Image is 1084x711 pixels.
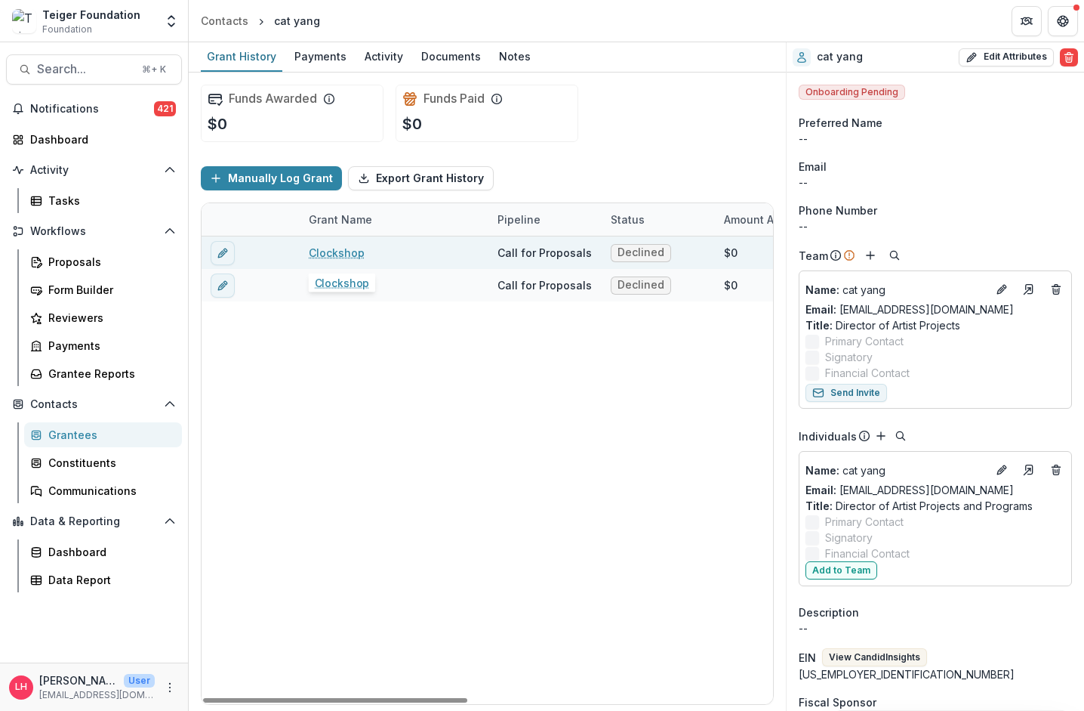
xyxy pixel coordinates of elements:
[139,61,169,78] div: ⌘ + K
[39,688,155,702] p: [EMAIL_ADDRESS][DOMAIN_NAME]
[993,461,1011,479] button: Edit
[288,42,353,72] a: Payments
[799,175,1072,190] div: --
[12,9,36,33] img: Teiger Foundation
[1017,277,1041,301] a: Go to contact
[805,319,833,332] span: Title :
[825,530,873,546] span: Signatory
[6,392,182,416] button: Open Contacts
[1047,461,1065,479] button: Deletes
[805,499,833,512] span: Title :
[1048,6,1078,36] button: Get Help
[6,127,182,152] a: Dashboard
[493,42,537,72] a: Notes
[274,13,320,29] div: cat yang
[208,113,227,135] p: $0
[488,203,602,236] div: Pipeline
[30,131,170,147] div: Dashboard
[493,45,537,67] div: Notes
[715,212,822,227] div: Amount Awarded
[825,514,904,530] span: Primary Contact
[805,484,836,496] span: Email:
[822,648,927,666] button: View CandidInsights
[805,462,987,478] a: Name: cat yang
[48,282,170,298] div: Form Builder
[799,428,857,444] p: Individuals
[415,45,487,67] div: Documents
[300,203,488,236] div: Grant Name
[805,282,987,298] p: cat yang
[415,42,487,72] a: Documents
[805,384,887,402] button: Send Invite
[799,115,882,131] span: Preferred Name
[6,54,182,85] button: Search...
[805,303,836,316] span: Email:
[602,212,654,227] div: Status
[24,567,182,592] a: Data Report
[799,248,828,264] p: Team
[488,212,550,227] div: Pipeline
[805,482,1014,498] a: Email: [EMAIL_ADDRESS][DOMAIN_NAME]
[993,280,1011,298] button: Edit
[309,245,365,261] a: Clockshop
[15,682,27,692] div: Larissa Harris
[359,42,409,72] a: Activity
[348,166,494,190] button: Export Grant History
[817,51,863,63] h2: cat yang
[195,10,326,32] nav: breadcrumb
[724,245,738,261] div: $0
[229,91,317,106] h2: Funds Awarded
[48,193,170,209] div: Tasks
[211,274,235,298] button: edit
[497,245,592,261] div: Call for Proposals
[48,455,170,471] div: Constituents
[161,6,182,36] button: Open entity switcher
[48,310,170,326] div: Reviewers
[825,333,904,349] span: Primary Contact
[201,13,248,29] div: Contacts
[602,203,715,236] div: Status
[617,246,664,259] span: Declined
[359,45,409,67] div: Activity
[805,462,987,478] p: cat yang
[423,91,485,106] h2: Funds Paid
[872,427,890,445] button: Add
[892,427,910,445] button: Search
[1060,48,1078,66] button: Delete
[24,305,182,330] a: Reviewers
[42,7,140,23] div: Teiger Foundation
[48,544,170,560] div: Dashboard
[30,164,158,177] span: Activity
[715,203,828,236] div: Amount Awarded
[48,572,170,588] div: Data Report
[799,694,876,710] span: Fiscal Sponsor
[30,103,154,116] span: Notifications
[201,166,342,190] button: Manually Log Grant
[805,282,987,298] a: Name: cat yang
[48,338,170,354] div: Payments
[861,246,879,264] button: Add
[30,515,158,528] span: Data & Reporting
[24,249,182,274] a: Proposals
[42,23,92,36] span: Foundation
[799,202,877,218] span: Phone Number
[211,241,235,265] button: edit
[24,450,182,475] a: Constituents
[1017,458,1041,482] a: Go to contact
[309,277,365,293] a: Clockshop
[39,672,118,688] p: [PERSON_NAME]
[161,679,179,697] button: More
[497,277,592,293] div: Call for Proposals
[30,398,158,411] span: Contacts
[201,45,282,67] div: Grant History
[48,427,170,443] div: Grantees
[617,279,664,292] span: Declined
[805,317,1065,333] p: Director of Artist Projects
[6,509,182,533] button: Open Data & Reporting
[6,158,182,182] button: Open Activity
[724,277,738,293] div: $0
[825,546,910,561] span: Financial Contact
[154,101,176,116] span: 421
[6,97,182,121] button: Notifications421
